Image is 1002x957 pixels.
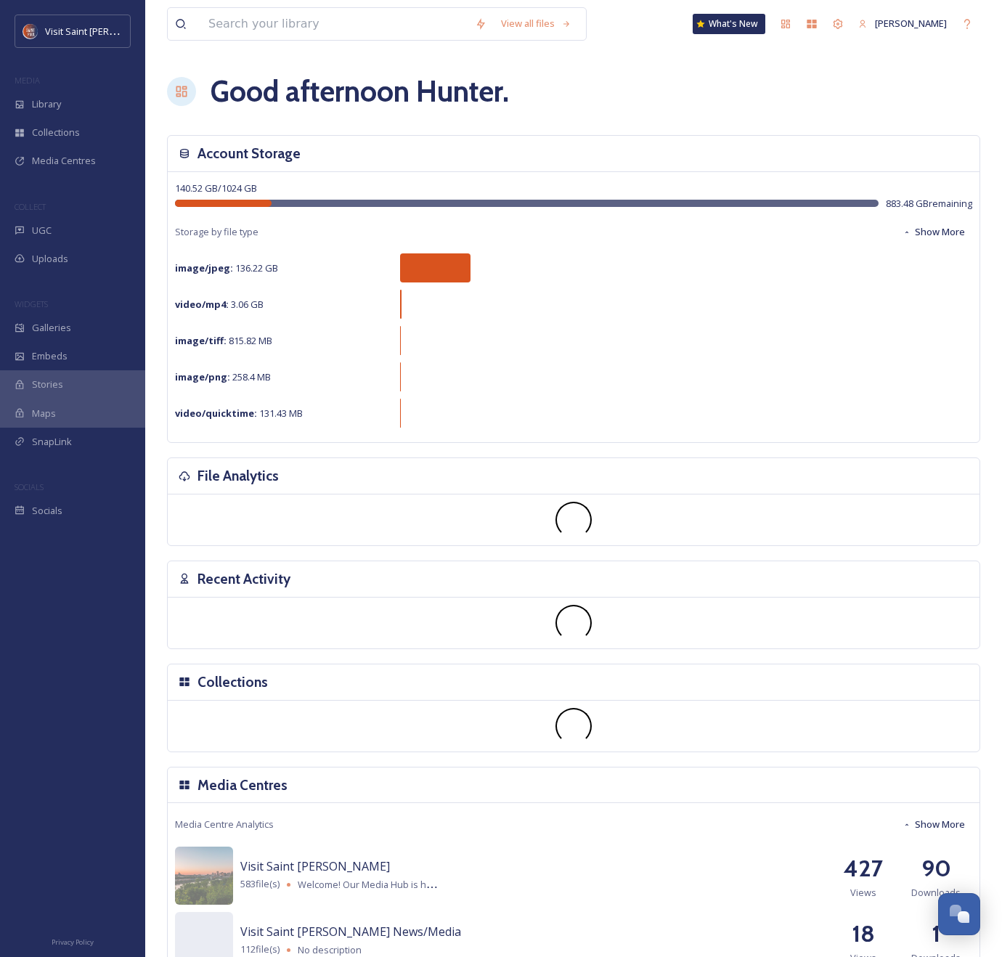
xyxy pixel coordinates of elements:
[32,97,61,111] span: Library
[175,261,233,274] strong: image/jpeg :
[240,942,280,956] span: 112 file(s)
[175,370,271,383] span: 258.4 MB
[52,937,94,947] span: Privacy Policy
[844,851,883,886] h2: 427
[32,378,63,391] span: Stories
[875,17,947,30] span: [PERSON_NAME]
[175,407,303,420] span: 131.43 MB
[32,224,52,237] span: UGC
[15,481,44,492] span: SOCIALS
[240,858,390,874] span: Visit Saint [PERSON_NAME]
[175,182,257,195] span: 140.52 GB / 1024 GB
[175,225,258,239] span: Storage by file type
[494,9,579,38] a: View all files
[175,847,233,905] img: f82f1595-19e7-4fae-9d4b-baac663238e6.jpg
[197,143,301,164] h3: Account Storage
[175,334,227,347] strong: image/tiff :
[32,407,56,420] span: Maps
[175,261,278,274] span: 136.22 GB
[197,465,279,486] h3: File Analytics
[45,24,161,38] span: Visit Saint [PERSON_NAME]
[32,504,62,518] span: Socials
[211,70,509,113] h1: Good afternoon Hunter .
[32,252,68,266] span: Uploads
[32,126,80,139] span: Collections
[938,893,980,935] button: Open Chat
[852,916,875,951] h2: 18
[52,932,94,950] a: Privacy Policy
[197,672,268,693] h3: Collections
[197,775,288,796] h3: Media Centres
[15,201,46,212] span: COLLECT
[921,851,951,886] h2: 90
[298,943,362,956] span: No description
[175,370,230,383] strong: image/png :
[240,877,280,891] span: 583 file(s)
[197,569,290,590] h3: Recent Activity
[851,9,954,38] a: [PERSON_NAME]
[175,407,257,420] strong: video/quicktime :
[932,916,940,951] h2: 1
[175,334,272,347] span: 815.82 MB
[32,154,96,168] span: Media Centres
[911,886,961,900] span: Downloads
[32,321,71,335] span: Galleries
[175,818,274,831] span: Media Centre Analytics
[15,75,40,86] span: MEDIA
[886,197,972,211] span: 883.48 GB remaining
[201,8,468,40] input: Search your library
[32,349,68,363] span: Embeds
[895,218,972,246] button: Show More
[175,298,229,311] strong: video/mp4 :
[175,298,264,311] span: 3.06 GB
[895,810,972,839] button: Show More
[15,298,48,309] span: WIDGETS
[850,886,876,900] span: Views
[240,924,461,940] span: Visit Saint [PERSON_NAME] News/Media
[693,14,765,34] a: What's New
[23,24,38,38] img: Visit%20Saint%20Paul%20Updated%20Profile%20Image.jpg
[32,435,72,449] span: SnapLink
